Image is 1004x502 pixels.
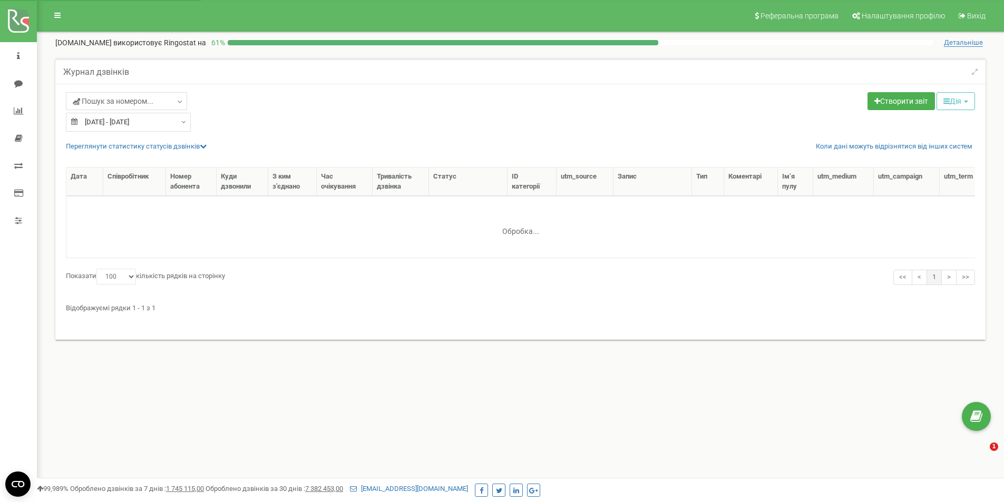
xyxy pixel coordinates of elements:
span: Пошук за номером... [73,96,153,106]
span: 1 [990,442,998,451]
iframe: Intercom live chat [968,442,993,468]
th: Запис [613,168,692,196]
a: Пошук за номером... [66,92,187,110]
th: Тип [692,168,724,196]
th: Куди дзвонили [217,168,268,196]
a: Створити звіт [867,92,935,110]
a: Переглянути статистику статусів дзвінків [66,142,207,150]
span: Оброблено дзвінків за 7 днів : [70,485,204,493]
a: << [893,270,912,285]
select: Показатикількість рядків на сторінку [96,269,136,284]
h5: Журнал дзвінків [63,67,129,77]
div: Обробка... [455,219,587,234]
p: 61 % [206,37,228,48]
th: Номер абонента [166,168,217,196]
img: ringostat logo [8,9,29,33]
a: [EMAIL_ADDRESS][DOMAIN_NAME] [350,485,468,493]
th: Час очікування [317,168,373,196]
span: Детальніше [944,38,983,47]
label: Показати кількість рядків на сторінку [66,269,225,284]
th: utm_cаmpaign [874,168,940,196]
p: [DOMAIN_NAME] [55,37,206,48]
th: Статус [429,168,508,196]
div: Відображуємі рядки 1 - 1 з 1 [66,299,975,313]
th: Співробітник [103,168,166,196]
button: Дія [937,92,975,110]
a: Коли дані можуть відрізнятися вiд інших систем [816,142,972,152]
span: Налаштування профілю [862,12,945,20]
th: З ким з'єднано [268,168,317,196]
th: Дата [66,168,103,196]
button: Open CMP widget [5,471,31,497]
a: 1 [927,270,942,285]
a: >> [956,270,975,285]
th: Тривалість дзвінка [373,168,429,196]
u: 7 382 453,00 [305,485,343,493]
th: utm_tеrm [940,168,989,196]
span: Реферальна програма [761,12,839,20]
span: 99,989% [37,485,69,493]
u: 1 745 115,00 [166,485,204,493]
th: utm_mеdium [813,168,874,196]
span: використовує Ringostat на [113,38,206,47]
a: < [912,270,927,285]
th: ID категорії [508,168,557,196]
a: > [941,270,957,285]
th: Ім‘я пулу [778,168,813,196]
th: utm_sourcе [557,168,613,196]
span: Оброблено дзвінків за 30 днів : [206,485,343,493]
th: Коментарі [724,168,778,196]
span: Вихід [967,12,986,20]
